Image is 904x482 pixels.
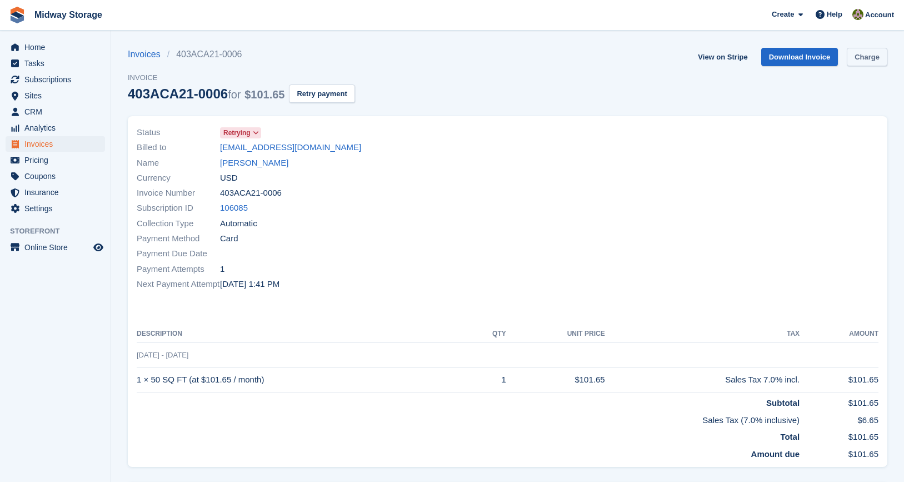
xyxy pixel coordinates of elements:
[137,172,220,185] span: Currency
[24,240,91,255] span: Online Store
[800,444,878,461] td: $101.65
[847,48,887,66] a: Charge
[24,88,91,103] span: Sites
[6,136,105,152] a: menu
[137,126,220,139] span: Status
[137,217,220,230] span: Collection Type
[10,226,111,237] span: Storefront
[220,172,238,185] span: USD
[506,325,605,343] th: Unit Price
[24,39,91,55] span: Home
[6,56,105,71] a: menu
[137,141,220,154] span: Billed to
[751,449,800,459] strong: Amount due
[605,374,800,386] div: Sales Tax 7.0% incl.
[24,168,91,184] span: Coupons
[128,48,167,61] a: Invoices
[6,72,105,87] a: menu
[30,6,107,24] a: Midway Storage
[24,136,91,152] span: Invoices
[24,72,91,87] span: Subscriptions
[827,9,842,20] span: Help
[6,185,105,200] a: menu
[244,88,284,101] span: $101.65
[800,392,878,410] td: $101.65
[220,157,288,170] a: [PERSON_NAME]
[137,263,220,276] span: Payment Attempts
[24,201,91,216] span: Settings
[865,9,894,21] span: Account
[6,240,105,255] a: menu
[9,7,26,23] img: stora-icon-8386f47178a22dfd0bd8f6a31ec36ba5ce8667c1dd55bd0f319d3a0aa187defe.svg
[137,187,220,200] span: Invoice Number
[137,410,800,427] td: Sales Tax (7.0% inclusive)
[137,351,188,359] span: [DATE] - [DATE]
[137,367,470,392] td: 1 × 50 SQ FT (at $101.65 / month)
[6,39,105,55] a: menu
[6,168,105,184] a: menu
[24,104,91,120] span: CRM
[223,128,251,138] span: Retrying
[780,432,800,441] strong: Total
[137,247,220,260] span: Payment Due Date
[220,278,279,291] time: 2025-09-06 18:41:37 UTC
[6,152,105,168] a: menu
[6,88,105,103] a: menu
[92,241,105,254] a: Preview store
[24,185,91,200] span: Insurance
[24,120,91,136] span: Analytics
[220,263,224,276] span: 1
[852,9,863,20] img: Heather Nicholson
[137,202,220,215] span: Subscription ID
[220,187,282,200] span: 403ACA21-0006
[470,325,506,343] th: QTY
[800,325,878,343] th: Amount
[6,120,105,136] a: menu
[6,104,105,120] a: menu
[24,56,91,71] span: Tasks
[766,398,800,408] strong: Subtotal
[128,48,355,61] nav: breadcrumbs
[24,152,91,168] span: Pricing
[220,126,261,139] a: Retrying
[761,48,838,66] a: Download Invoice
[128,86,284,101] div: 403ACA21-0006
[605,325,800,343] th: Tax
[128,72,355,83] span: Invoice
[693,48,752,66] a: View on Stripe
[6,201,105,216] a: menu
[470,367,506,392] td: 1
[800,410,878,427] td: $6.65
[289,85,354,103] button: Retry payment
[220,232,238,245] span: Card
[137,232,220,245] span: Payment Method
[137,157,220,170] span: Name
[220,217,257,230] span: Automatic
[800,426,878,444] td: $101.65
[800,367,878,392] td: $101.65
[228,88,241,101] span: for
[220,141,361,154] a: [EMAIL_ADDRESS][DOMAIN_NAME]
[506,367,605,392] td: $101.65
[772,9,794,20] span: Create
[220,202,248,215] a: 106085
[137,278,220,291] span: Next Payment Attempt
[137,325,470,343] th: Description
